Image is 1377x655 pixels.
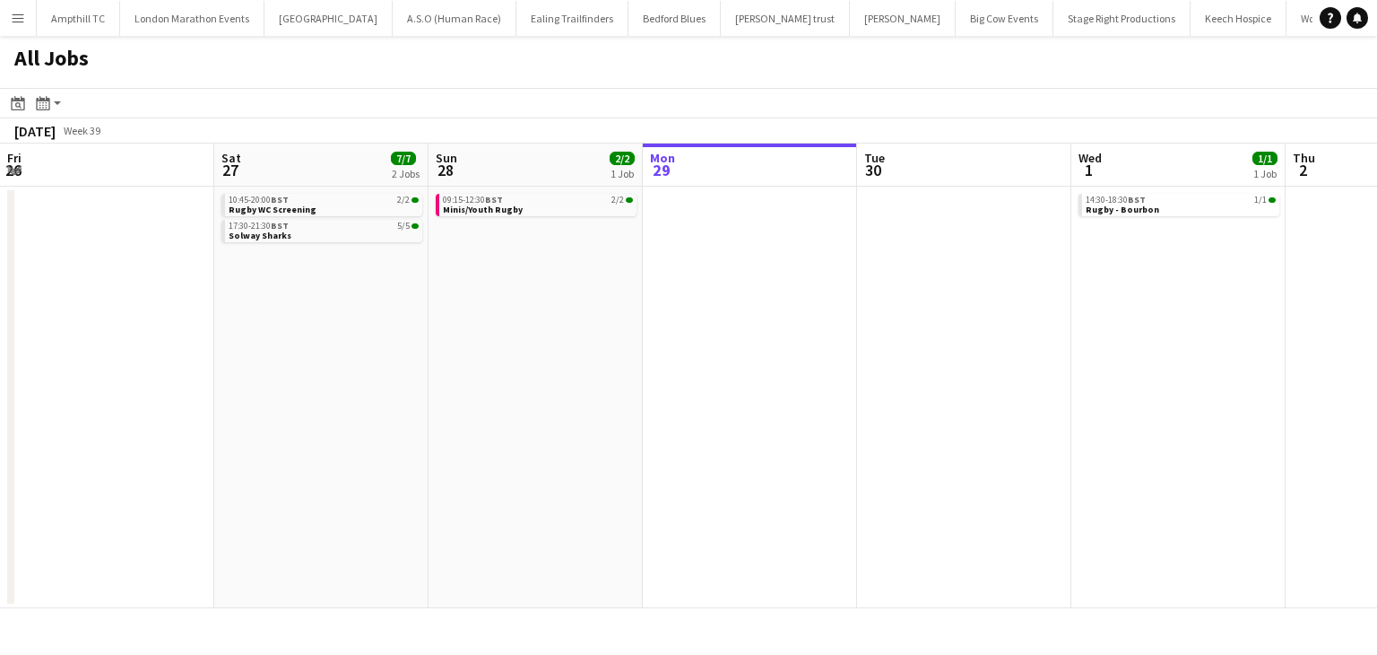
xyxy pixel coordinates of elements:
[411,197,419,203] span: 2/2
[397,196,410,205] span: 2/2
[516,1,628,36] button: Ealing Trailfinders
[221,194,422,220] div: 10:45-20:00BST2/2Rugby WC Screening
[1078,194,1279,220] div: 14:30-18:30BST1/1Rugby - Bourbon
[397,222,410,231] span: 5/5
[443,204,523,215] span: Minis/Youth Rugby
[229,196,289,205] span: 10:45-20:00
[271,220,289,231] span: BST
[229,230,291,241] span: Solway Sharks
[271,194,289,205] span: BST
[611,167,634,180] div: 1 Job
[721,1,850,36] button: [PERSON_NAME] trust
[1128,194,1146,205] span: BST
[1076,160,1102,180] span: 1
[1293,150,1315,166] span: Thu
[391,152,416,165] span: 7/7
[1053,1,1191,36] button: Stage Right Productions
[628,1,721,36] button: Bedford Blues
[221,150,241,166] span: Sat
[229,194,419,214] a: 10:45-20:00BST2/2Rugby WC Screening
[1286,1,1359,36] button: Wolf Runs
[393,1,516,36] button: A.S.O (Human Race)
[626,197,633,203] span: 2/2
[229,204,316,215] span: Rugby WC Screening
[229,220,419,240] a: 17:30-21:30BST5/5Solway Sharks
[392,167,420,180] div: 2 Jobs
[433,160,457,180] span: 28
[956,1,1053,36] button: Big Cow Events
[37,1,120,36] button: Ampthill TC
[1290,160,1315,180] span: 2
[1086,194,1276,214] a: 14:30-18:30BST1/1Rugby - Bourbon
[1269,197,1276,203] span: 1/1
[1191,1,1286,36] button: Keech Hospice
[647,160,675,180] span: 29
[7,150,22,166] span: Fri
[264,1,393,36] button: [GEOGRAPHIC_DATA]
[1086,196,1146,205] span: 14:30-18:30
[1078,150,1102,166] span: Wed
[864,150,885,166] span: Tue
[4,160,22,180] span: 26
[221,220,422,246] div: 17:30-21:30BST5/5Solway Sharks
[229,222,289,231] span: 17:30-21:30
[59,124,104,137] span: Week 39
[611,196,624,205] span: 2/2
[1086,204,1159,215] span: Rugby - Bourbon
[443,196,503,205] span: 09:15-12:30
[436,150,457,166] span: Sun
[862,160,885,180] span: 30
[219,160,241,180] span: 27
[485,194,503,205] span: BST
[14,122,56,140] div: [DATE]
[850,1,956,36] button: [PERSON_NAME]
[411,223,419,229] span: 5/5
[443,194,633,214] a: 09:15-12:30BST2/2Minis/Youth Rugby
[120,1,264,36] button: London Marathon Events
[610,152,635,165] span: 2/2
[1253,167,1277,180] div: 1 Job
[1252,152,1277,165] span: 1/1
[1254,196,1267,205] span: 1/1
[650,150,675,166] span: Mon
[436,194,637,220] div: 09:15-12:30BST2/2Minis/Youth Rugby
